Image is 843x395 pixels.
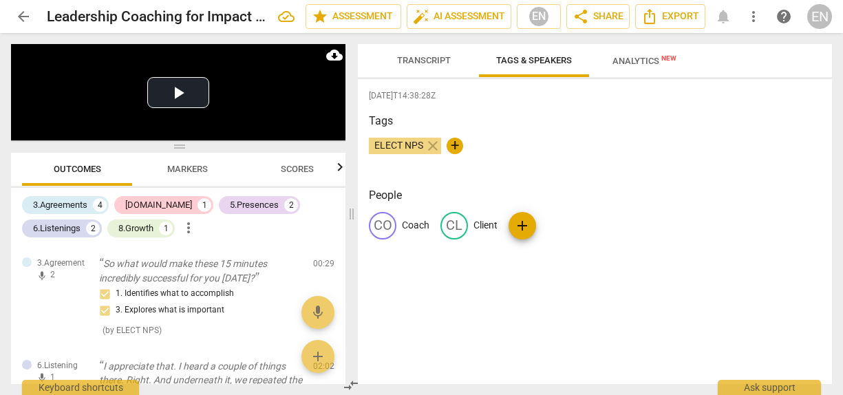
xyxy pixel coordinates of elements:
button: Share [566,4,630,29]
span: more_vert [180,220,197,236]
div: Keyboard shortcuts [22,380,139,395]
div: Ask support [718,380,821,395]
span: Share [573,8,623,25]
span: ELECT NPS [369,140,429,151]
h3: Tags [369,113,821,129]
span: help [776,8,792,25]
button: AI Assessment [407,4,511,29]
button: Add outcome [301,340,334,373]
span: Assessment [312,8,395,25]
span: New [661,54,676,62]
span: 6.Listening [37,360,78,372]
span: arrow_back [15,8,32,25]
div: 6.Listenings [33,222,81,235]
div: 1 [159,222,173,235]
a: Help [771,4,796,29]
button: Add voice note [301,296,334,329]
div: 8.Growth [118,222,153,235]
h3: People [369,187,821,204]
span: more_vert [745,8,762,25]
button: EN [517,4,561,29]
div: 2 [86,222,100,235]
div: 4 [93,198,107,212]
span: 3.Agreement [37,257,85,269]
div: [DOMAIN_NAME] [125,198,192,212]
div: 1 [198,198,211,212]
div: 1 [50,372,55,383]
div: 2 [284,198,298,212]
span: mic [310,304,326,321]
span: Transcript [397,55,451,65]
div: CO [369,212,396,239]
span: Scores [281,164,314,174]
span: auto_fix_high [413,8,429,25]
span: share [573,8,589,25]
div: EN [529,6,549,27]
span: add [310,348,326,365]
div: 2 [50,269,55,281]
span: star [312,8,328,25]
span: add [514,217,531,234]
p: Client [473,218,498,233]
button: + [447,138,463,154]
span: close [425,138,441,154]
span: cloud_download [326,47,343,63]
span: Tags & Speakers [496,55,572,65]
p: Coach [402,218,429,233]
div: 3.Agreements [33,198,87,212]
span: compare_arrows [343,377,359,394]
span: Analytics [612,56,676,66]
span: ( by ELECT NPS ) [103,325,162,335]
span: mic [36,270,47,281]
span: [DATE]T14:38:28Z [369,90,821,102]
div: 5.Presences [230,198,279,212]
span: Markers [167,164,208,174]
h2: Leadership Coaching for Impact Edited [47,8,267,25]
button: Export [635,4,705,29]
span: mic [36,372,47,383]
span: AI Assessment [413,8,505,25]
span: Outcomes [54,164,101,174]
div: CL [440,212,468,239]
span: Export [641,8,699,25]
p: So what would make these 15 minutes incredibly successful for you [DATE]? [99,257,302,285]
button: EN [807,4,832,29]
button: Assessment [306,4,401,29]
span: 00:29 [313,258,334,270]
div: All changes saved [278,8,295,25]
